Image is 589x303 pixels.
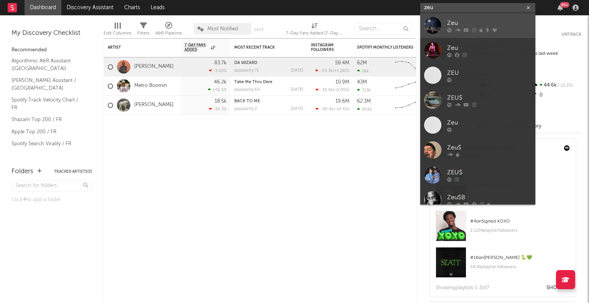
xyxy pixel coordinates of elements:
[546,285,572,290] button: Show All
[234,80,272,84] a: Take Me Thru Dere
[234,80,303,84] div: Take Me Thru Dere
[447,168,531,177] div: ZEU$
[134,102,174,108] a: [PERSON_NAME]
[336,80,349,85] div: 10.9M
[12,29,92,38] div: My Discovery Checklist
[155,19,182,41] div: A&R Pipeline
[530,80,581,90] div: 44.6k
[254,28,264,32] button: Save
[447,118,531,127] div: Zeu
[12,115,84,124] a: Shazam Top 200 / FR
[214,80,227,85] div: 46.2k
[316,87,349,92] div: ( )
[234,69,259,73] div: popularity: 71
[470,253,570,262] div: # 16 on [PERSON_NAME] 🐍💚
[286,29,343,38] div: 7-Day Fans Added (7-Day Fans Added)
[357,88,371,93] div: 713k
[561,31,581,38] button: Untrack
[357,80,367,85] div: 43M
[134,64,174,70] a: [PERSON_NAME]
[420,63,535,88] a: ZEU
[447,193,531,202] div: Zeu$B
[234,99,303,103] div: BACK TO ME
[291,88,303,92] div: [DATE]
[234,99,260,103] a: BACK TO ME
[557,84,573,88] span: -13.2 %
[155,29,182,38] div: A&R Pipeline
[420,138,535,162] a: Zeu$
[420,187,535,212] a: Zeu$B
[209,68,227,73] div: -3.02 %
[234,107,257,111] div: popularity: 2
[316,106,349,111] div: ( )
[321,88,333,92] span: -10.9k
[291,107,303,111] div: [DATE]
[207,26,238,31] span: Most Notified
[315,68,349,73] div: ( )
[234,88,260,92] div: popularity: 69
[420,88,535,113] a: ZEU$
[392,57,426,77] svg: Chart title
[558,5,563,11] button: 99+
[12,152,84,160] a: Recommended For You
[420,38,535,63] a: Zeu
[209,106,227,111] div: -34.3 %
[470,226,570,235] div: 2.12M playlist followers
[447,43,531,52] div: Zeu
[430,247,576,283] a: #16on[PERSON_NAME] 🐍💚58.6kplaylist followers
[357,61,367,66] div: 62M
[470,217,570,226] div: # 4 on Signed XOXO
[560,2,569,8] div: 99 +
[420,3,535,13] input: Search for artists
[336,99,349,104] div: 19.6M
[12,195,92,205] div: Click to add a folder.
[420,162,535,187] a: ZEU$
[321,107,334,111] span: -29.4k
[54,170,92,174] button: Tracked Artists(3)
[470,262,570,272] div: 58.6k playlist followers
[12,180,92,192] input: Search for folders...
[234,45,292,50] div: Most Recent Track
[357,99,371,104] div: 62.3M
[12,76,84,92] a: [PERSON_NAME] Assistant / [GEOGRAPHIC_DATA]
[430,211,576,247] a: #4onSigned XOXO2.12Mplaylist followers
[530,90,581,100] div: 0
[392,96,426,115] svg: Chart title
[12,167,33,176] div: Folders
[334,69,348,73] span: +1.28 %
[286,19,343,41] div: 7-Day Fans Added (7-Day Fans Added)
[104,29,132,38] div: Edit Columns
[420,113,535,138] a: Zeu
[447,18,531,28] div: Zeu
[334,88,348,92] span: -0.05 %
[12,128,84,136] a: Apple Top 200 / FR
[12,46,92,55] div: Recommended
[320,69,333,73] span: -59.3k
[436,283,489,293] div: Showing playlist s 1- 3 of 7
[357,69,369,74] div: 16k
[357,45,415,50] div: Spotify Monthly Listeners
[392,77,426,96] svg: Chart title
[420,13,535,38] a: Zeu
[137,29,150,38] div: Filters
[214,61,227,66] div: 83.7k
[12,96,84,111] a: Spotify Track Velocity Chart / FR
[234,61,303,65] div: DA WIZARD
[291,69,303,73] div: [DATE]
[447,143,531,152] div: Zeu$
[234,61,257,65] a: DA WIZARD
[335,107,348,111] span: -14.4 %
[355,23,412,34] input: Search...
[447,93,531,102] div: ZEU$
[134,83,167,89] a: Metro Boomin
[12,139,84,148] a: Spotify Search Virality / FR
[184,43,209,52] span: 7-Day Fans Added
[447,68,531,77] div: ZEU
[137,19,150,41] div: Filters
[108,45,165,50] div: Artist
[208,87,227,92] div: +76.5 %
[215,99,227,104] div: 18.5k
[335,61,349,66] div: 59.4M
[357,107,372,112] div: 954k
[12,57,84,72] a: Algorithmic A&R Assistant ([GEOGRAPHIC_DATA])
